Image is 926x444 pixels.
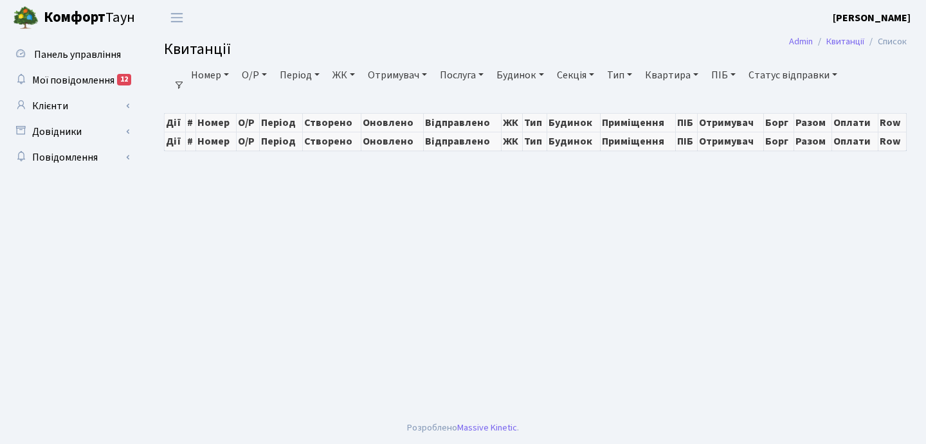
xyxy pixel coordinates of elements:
[547,132,600,150] th: Будинок
[165,132,186,150] th: Дії
[237,113,259,132] th: О/Р
[789,35,813,48] a: Admin
[522,132,547,150] th: Тип
[6,42,135,67] a: Панель управління
[501,132,522,150] th: ЖК
[6,67,135,93] a: Мої повідомлення12
[832,113,878,132] th: Оплати
[552,64,599,86] a: Секція
[186,132,196,150] th: #
[361,132,423,150] th: Оновлено
[491,64,549,86] a: Будинок
[186,113,196,132] th: #
[44,7,135,29] span: Таун
[770,28,926,55] nav: breadcrumb
[826,35,864,48] a: Квитанції
[698,113,764,132] th: Отримувач
[259,132,302,150] th: Період
[161,7,193,28] button: Переключити навігацію
[165,113,186,132] th: Дії
[763,113,794,132] th: Борг
[522,113,547,132] th: Тип
[363,64,432,86] a: Отримувач
[32,73,114,87] span: Мої повідомлення
[423,132,501,150] th: Відправлено
[547,113,600,132] th: Будинок
[196,132,237,150] th: Номер
[259,113,302,132] th: Період
[237,132,259,150] th: О/Р
[186,64,234,86] a: Номер
[640,64,704,86] a: Квартира
[601,113,676,132] th: Приміщення
[743,64,842,86] a: Статус відправки
[457,421,517,434] a: Massive Kinetic
[833,11,911,25] b: [PERSON_NAME]
[435,64,489,86] a: Послуга
[13,5,39,31] img: logo.png
[501,113,522,132] th: ЖК
[117,74,131,85] div: 12
[302,132,361,150] th: Створено
[794,132,831,150] th: Разом
[675,113,697,132] th: ПІБ
[423,113,501,132] th: Відправлено
[237,64,272,86] a: О/Р
[601,132,676,150] th: Приміщення
[275,64,325,86] a: Період
[164,38,231,60] span: Квитанції
[361,113,423,132] th: Оновлено
[878,132,907,150] th: Row
[878,113,907,132] th: Row
[832,132,878,150] th: Оплати
[34,48,121,62] span: Панель управління
[44,7,105,28] b: Комфорт
[833,10,911,26] a: [PERSON_NAME]
[675,132,697,150] th: ПІБ
[864,35,907,49] li: Список
[327,64,360,86] a: ЖК
[698,132,764,150] th: Отримувач
[763,132,794,150] th: Борг
[602,64,637,86] a: Тип
[6,93,135,119] a: Клієнти
[794,113,831,132] th: Разом
[302,113,361,132] th: Створено
[196,113,237,132] th: Номер
[6,119,135,145] a: Довідники
[407,421,519,435] div: Розроблено .
[706,64,741,86] a: ПІБ
[6,145,135,170] a: Повідомлення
